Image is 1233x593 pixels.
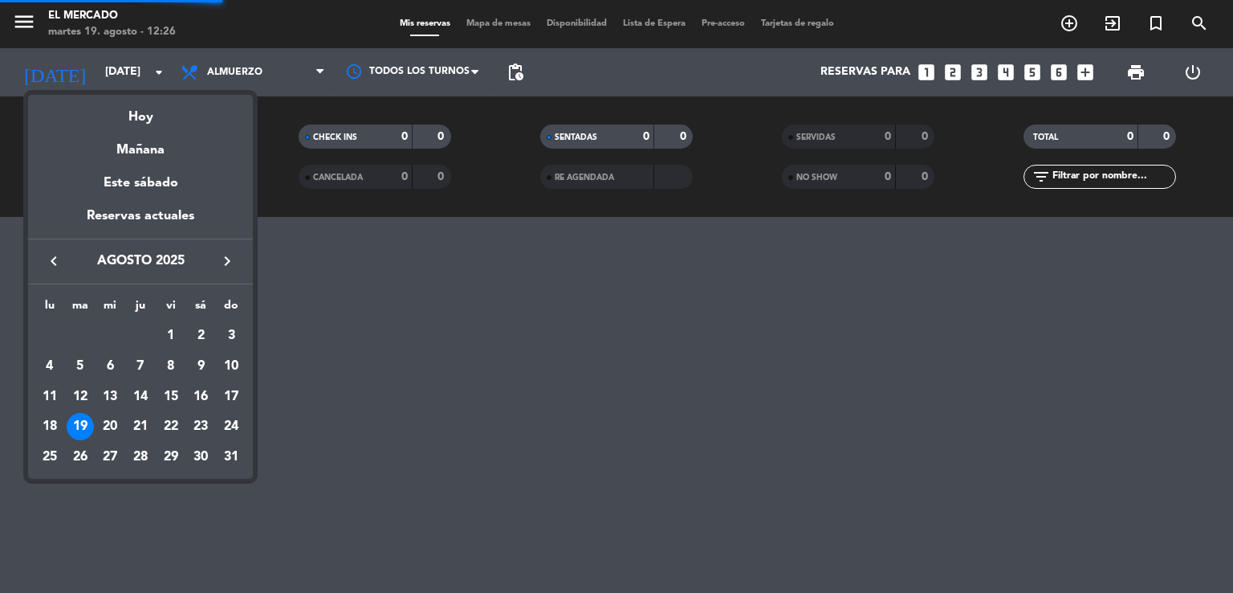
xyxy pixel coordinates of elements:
[157,353,185,380] div: 8
[35,296,65,321] th: lunes
[127,444,154,471] div: 28
[216,442,246,472] td: 31 de agosto de 2025
[36,413,63,440] div: 18
[125,296,156,321] th: jueves
[95,296,125,321] th: miércoles
[96,413,124,440] div: 20
[187,383,214,411] div: 16
[65,351,96,382] td: 5 de agosto de 2025
[95,382,125,412] td: 13 de agosto de 2025
[186,296,217,321] th: sábado
[39,251,68,272] button: keyboard_arrow_left
[35,442,65,472] td: 25 de agosto de 2025
[125,442,156,472] td: 28 de agosto de 2025
[216,296,246,321] th: domingo
[67,383,94,411] div: 12
[186,382,217,412] td: 16 de agosto de 2025
[68,251,213,272] span: agosto 2025
[187,413,214,440] div: 23
[67,444,94,471] div: 26
[35,351,65,382] td: 4 de agosto de 2025
[156,321,186,351] td: 1 de agosto de 2025
[36,353,63,380] div: 4
[44,252,63,271] i: keyboard_arrow_left
[187,322,214,350] div: 2
[218,383,245,411] div: 17
[35,382,65,412] td: 11 de agosto de 2025
[156,296,186,321] th: viernes
[125,411,156,442] td: 21 de agosto de 2025
[28,161,253,206] div: Este sábado
[186,411,217,442] td: 23 de agosto de 2025
[186,321,217,351] td: 2 de agosto de 2025
[35,411,65,442] td: 18 de agosto de 2025
[125,382,156,412] td: 14 de agosto de 2025
[157,444,185,471] div: 29
[28,95,253,128] div: Hoy
[95,442,125,472] td: 27 de agosto de 2025
[65,411,96,442] td: 19 de agosto de 2025
[213,251,242,272] button: keyboard_arrow_right
[156,442,186,472] td: 29 de agosto de 2025
[65,296,96,321] th: martes
[35,321,156,351] td: AGO.
[218,353,245,380] div: 10
[36,383,63,411] div: 11
[157,322,185,350] div: 1
[127,353,154,380] div: 7
[216,321,246,351] td: 3 de agosto de 2025
[218,252,237,271] i: keyboard_arrow_right
[186,351,217,382] td: 9 de agosto de 2025
[218,444,245,471] div: 31
[218,322,245,350] div: 3
[156,382,186,412] td: 15 de agosto de 2025
[125,351,156,382] td: 7 de agosto de 2025
[127,413,154,440] div: 21
[127,383,154,411] div: 14
[96,444,124,471] div: 27
[156,351,186,382] td: 8 de agosto de 2025
[36,444,63,471] div: 25
[218,413,245,440] div: 24
[95,351,125,382] td: 6 de agosto de 2025
[65,442,96,472] td: 26 de agosto de 2025
[28,206,253,239] div: Reservas actuales
[67,353,94,380] div: 5
[216,411,246,442] td: 24 de agosto de 2025
[96,383,124,411] div: 13
[67,413,94,440] div: 19
[187,444,214,471] div: 30
[65,382,96,412] td: 12 de agosto de 2025
[156,411,186,442] td: 22 de agosto de 2025
[216,382,246,412] td: 17 de agosto de 2025
[157,383,185,411] div: 15
[187,353,214,380] div: 9
[216,351,246,382] td: 10 de agosto de 2025
[95,411,125,442] td: 20 de agosto de 2025
[28,128,253,161] div: Mañana
[157,413,185,440] div: 22
[186,442,217,472] td: 30 de agosto de 2025
[96,353,124,380] div: 6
